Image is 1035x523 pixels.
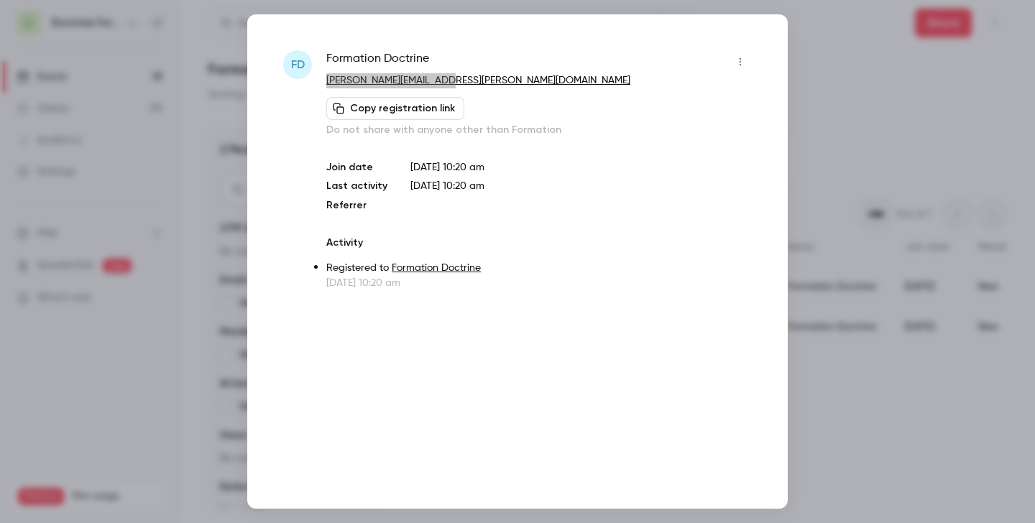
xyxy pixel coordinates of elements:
[410,160,752,175] p: [DATE] 10:20 am
[326,261,752,276] p: Registered to
[326,75,630,85] a: [PERSON_NAME][EMAIL_ADDRESS][PERSON_NAME][DOMAIN_NAME]
[326,50,429,73] span: Formation Doctrine
[410,181,484,191] span: [DATE] 10:20 am
[326,160,387,175] p: Join date
[326,97,464,120] button: Copy registration link
[326,179,387,194] p: Last activity
[326,198,387,213] p: Referrer
[392,263,481,273] a: Formation Doctrine
[326,123,752,137] p: Do not share with anyone other than Formation
[326,236,752,250] p: Activity
[291,56,305,73] span: FD
[326,276,752,290] p: [DATE] 10:20 am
